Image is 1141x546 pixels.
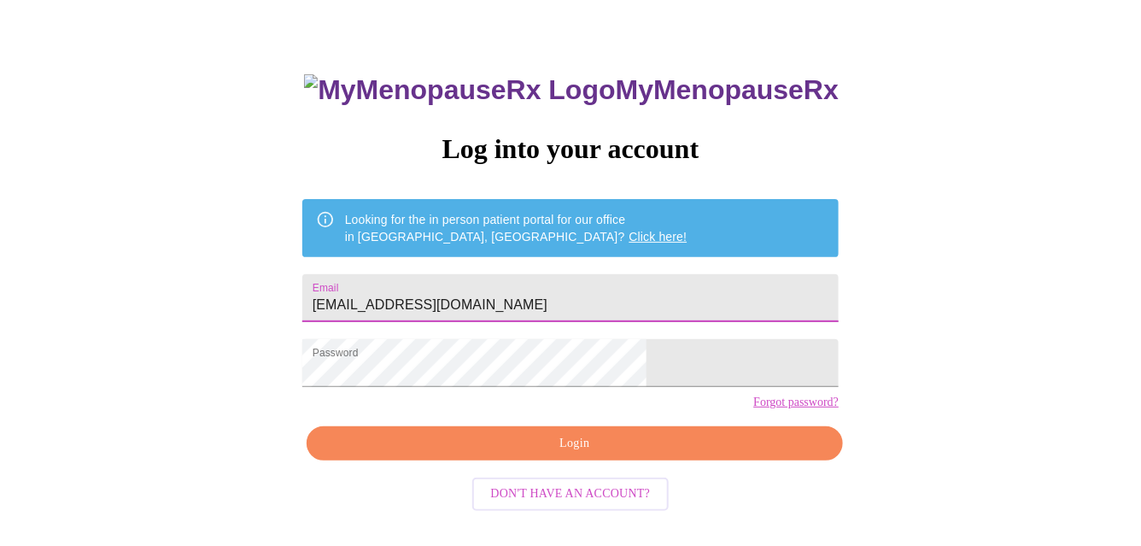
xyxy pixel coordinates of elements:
[304,74,839,106] h3: MyMenopauseRx
[753,396,839,409] a: Forgot password?
[302,133,839,165] h3: Log into your account
[304,74,615,106] img: MyMenopauseRx Logo
[307,426,843,461] button: Login
[472,478,670,511] button: Don't have an account?
[629,230,688,244] a: Click here!
[326,433,823,455] span: Login
[491,484,651,505] span: Don't have an account?
[345,204,688,252] div: Looking for the in person patient portal for our office in [GEOGRAPHIC_DATA], [GEOGRAPHIC_DATA]?
[468,485,674,500] a: Don't have an account?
